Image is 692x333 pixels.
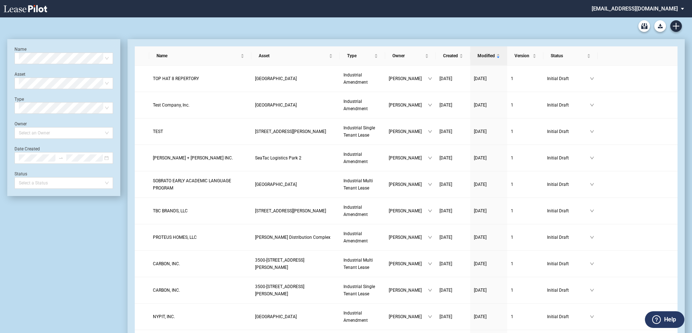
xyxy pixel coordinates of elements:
[340,46,385,66] th: Type
[14,121,27,126] label: Owner
[439,103,452,108] span: [DATE]
[428,262,432,266] span: down
[343,258,373,270] span: Industrial Multi Tenant Lease
[474,155,487,161] span: [DATE]
[255,234,336,241] a: [PERSON_NAME] Distribution Complex
[255,103,297,108] span: Dow Business Center
[255,235,330,240] span: Gale Distribution Complex
[255,313,336,320] a: [GEOGRAPHIC_DATA]
[428,103,432,107] span: down
[474,235,487,240] span: [DATE]
[153,288,180,293] span: CARBON, INC.
[474,129,487,134] span: [DATE]
[343,257,382,271] a: Industrial Multi Tenant Lease
[507,46,543,66] th: Version
[58,155,63,161] span: swap-right
[343,152,368,164] span: Industrial Amendment
[14,146,40,151] label: Date Created
[14,97,24,102] label: Type
[428,129,432,134] span: down
[389,207,428,215] span: [PERSON_NAME]
[385,46,436,66] th: Owner
[153,234,248,241] a: PROTEUS HOMES, LLC
[547,101,590,109] span: Initial Draft
[389,313,428,320] span: [PERSON_NAME]
[645,311,684,328] button: Help
[547,287,590,294] span: Initial Draft
[474,103,487,108] span: [DATE]
[474,287,504,294] a: [DATE]
[343,124,382,139] a: Industrial Single Tenant Lease
[389,260,428,267] span: [PERSON_NAME]
[255,154,336,162] a: SeaTac Logistics Park 2
[255,76,297,81] span: Dow Business Center
[153,235,197,240] span: PROTEUS HOMES, LLC
[153,154,248,162] a: [PERSON_NAME] + [PERSON_NAME] INC.
[255,182,297,187] span: Calaveras Center
[343,311,368,323] span: Industrial Amendment
[255,257,336,271] a: 3500-[STREET_ADDRESS][PERSON_NAME]
[255,207,336,215] a: [STREET_ADDRESS][PERSON_NAME]
[511,260,540,267] a: 1
[590,182,594,187] span: down
[343,125,375,138] span: Industrial Single Tenant Lease
[14,171,27,176] label: Status
[474,260,504,267] a: [DATE]
[343,205,368,217] span: Industrial Amendment
[511,75,540,82] a: 1
[255,314,297,319] span: Kato Business Center
[439,261,452,266] span: [DATE]
[343,178,373,191] span: Industrial Multi Tenant Lease
[511,234,540,241] a: 1
[439,101,467,109] a: [DATE]
[389,181,428,188] span: [PERSON_NAME]
[439,314,452,319] span: [DATE]
[474,234,504,241] a: [DATE]
[439,155,452,161] span: [DATE]
[428,182,432,187] span: down
[255,283,336,297] a: 3500-[STREET_ADDRESS][PERSON_NAME]
[58,155,63,161] span: to
[343,151,382,165] a: Industrial Amendment
[478,52,495,59] span: Modified
[470,46,507,66] th: Modified
[439,182,452,187] span: [DATE]
[343,230,382,245] a: Industrial Amendment
[547,207,590,215] span: Initial Draft
[590,288,594,292] span: down
[590,235,594,240] span: down
[590,209,594,213] span: down
[474,314,487,319] span: [DATE]
[474,261,487,266] span: [DATE]
[590,103,594,107] span: down
[389,101,428,109] span: [PERSON_NAME]
[474,313,504,320] a: [DATE]
[511,101,540,109] a: 1
[547,181,590,188] span: Initial Draft
[543,46,598,66] th: Status
[511,314,513,319] span: 1
[153,177,248,192] a: SOBRATO EARLY ACADEMIC LANGUAGE PROGRAM
[14,47,26,52] label: Name
[439,128,467,135] a: [DATE]
[255,208,326,213] span: 100 Anderson Avenue
[153,129,163,134] span: TEST
[255,181,336,188] a: [GEOGRAPHIC_DATA]
[343,283,382,297] a: Industrial Single Tenant Lease
[343,71,382,86] a: Industrial Amendment
[439,208,452,213] span: [DATE]
[439,207,467,215] a: [DATE]
[514,52,531,59] span: Version
[343,231,368,243] span: Industrial Amendment
[149,46,251,66] th: Name
[439,260,467,267] a: [DATE]
[474,207,504,215] a: [DATE]
[547,75,590,82] span: Initial Draft
[343,177,382,192] a: Industrial Multi Tenant Lease
[547,260,590,267] span: Initial Draft
[428,235,432,240] span: down
[392,52,424,59] span: Owner
[511,313,540,320] a: 1
[255,101,336,109] a: [GEOGRAPHIC_DATA]
[511,287,540,294] a: 1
